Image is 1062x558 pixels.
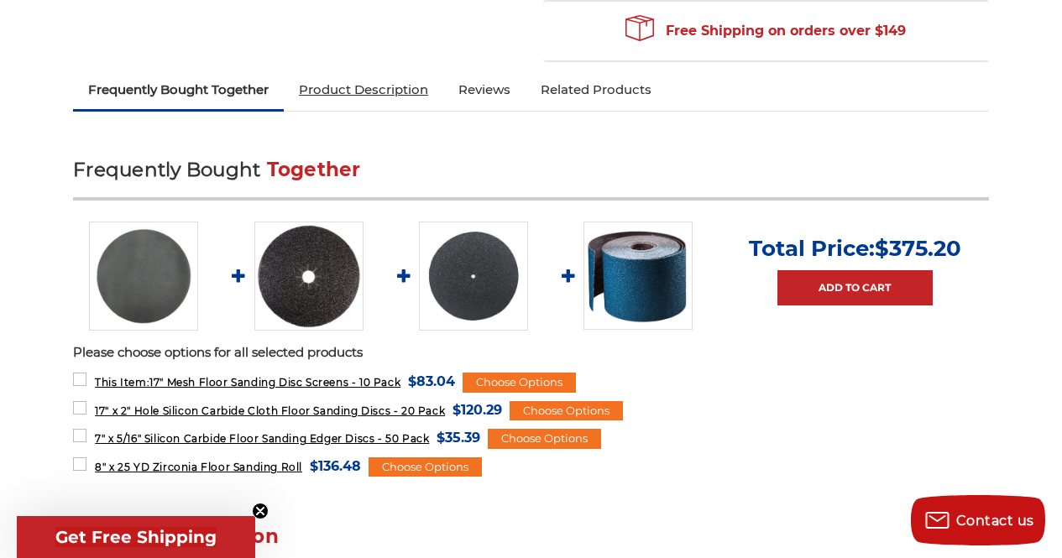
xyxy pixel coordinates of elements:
[95,461,302,473] span: 8" x 25 YD Zirconia Floor Sanding Roll
[95,404,445,417] span: 17" x 2" Hole Silicon Carbide Cloth Floor Sanding Discs - 20 Pack
[453,399,502,421] span: $120.29
[911,495,1045,545] button: Contact us
[95,432,429,445] span: 7" x 5/16" Silicon Carbide Floor Sanding Edger Discs - 50 Pack
[252,503,269,519] button: Close teaser
[408,370,455,393] span: $83.04
[749,235,961,262] p: Total Price:
[510,401,623,421] div: Choose Options
[437,426,480,449] span: $35.39
[463,373,576,393] div: Choose Options
[73,158,260,181] span: Frequently Bought
[625,14,906,48] span: Free Shipping on orders over $149
[443,71,526,108] a: Reviews
[73,343,989,362] p: Please choose options for all selected products
[284,71,443,108] a: Product Description
[73,71,284,108] a: Frequently Bought Together
[956,513,1034,529] span: Contact us
[17,516,255,558] div: Get Free ShippingClose teaser
[95,376,149,389] strong: This Item:
[55,527,217,547] span: Get Free Shipping
[875,235,961,262] span: $375.20
[777,270,933,305] a: Add to Cart
[369,457,482,477] div: Choose Options
[89,222,198,331] img: 17" Floor Sanding Mesh Screen
[310,455,361,477] span: $136.48
[526,71,667,108] a: Related Products
[488,429,601,449] div: Choose Options
[95,376,400,389] span: 17" Mesh Floor Sanding Disc Screens - 10 Pack
[267,158,361,181] span: Together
